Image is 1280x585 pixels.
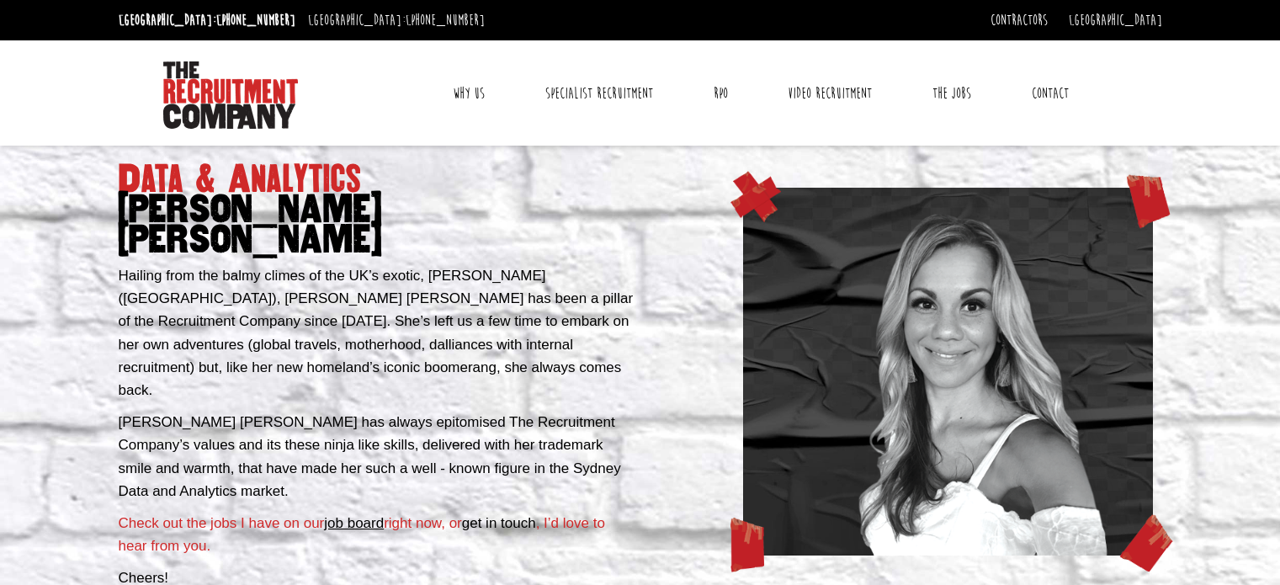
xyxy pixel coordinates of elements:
[216,11,295,29] a: [PHONE_NUMBER]
[775,72,884,114] a: Video Recruitment
[743,188,1154,556] img: annamaria-thumb.png
[119,164,635,255] h1: Data & Analytics
[119,264,635,402] p: Hailing from the balmy climes of the UK’s exotic, [PERSON_NAME] ([GEOGRAPHIC_DATA]), [PERSON_NAME...
[440,72,497,114] a: Why Us
[533,72,666,114] a: Specialist Recruitment
[920,72,984,114] a: The Jobs
[701,72,741,114] a: RPO
[324,515,384,531] a: job board
[119,194,635,255] span: [PERSON_NAME] [PERSON_NAME]
[1069,11,1162,29] a: [GEOGRAPHIC_DATA]
[114,7,300,34] li: [GEOGRAPHIC_DATA]:
[1019,72,1081,114] a: Contact
[119,512,635,557] p: Check out the jobs I have on our right now, or , I’d love to hear from you.
[119,411,635,503] p: [PERSON_NAME] [PERSON_NAME] has always epitomised The Recruitment Company’s values and its these ...
[304,7,489,34] li: [GEOGRAPHIC_DATA]:
[163,61,298,129] img: The Recruitment Company
[462,515,536,531] a: get in touch
[406,11,485,29] a: [PHONE_NUMBER]
[991,11,1048,29] a: Contractors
